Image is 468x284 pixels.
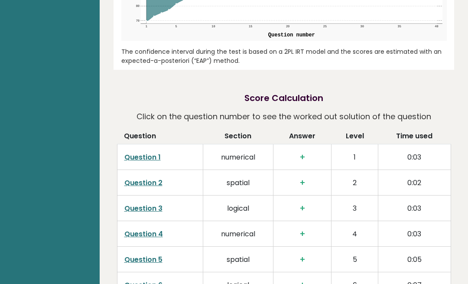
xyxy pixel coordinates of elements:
h3: + [280,229,325,239]
text: 20 [286,25,289,28]
text: 25 [323,25,326,28]
div: The confidence interval during the test is based on a 2PL IRT model and the scores are estimated ... [121,47,447,65]
td: 0:05 [378,246,451,272]
td: 0:02 [378,170,451,195]
text: 80 [136,5,139,8]
a: Question 4 [124,229,163,239]
h3: + [280,203,325,213]
th: Question [117,131,203,144]
td: 0:03 [378,144,451,170]
text: 70 [136,19,139,23]
a: Question 5 [124,255,162,264]
td: numerical [203,144,273,170]
text: Question number [268,32,315,38]
h3: + [280,152,325,162]
td: numerical [203,221,273,246]
text: 10 [211,25,215,28]
text: 30 [360,25,364,28]
td: 0:03 [378,221,451,246]
th: Level [331,131,378,144]
td: 0:03 [378,195,451,221]
a: Question 2 [124,178,162,188]
h2: Score Calculation [244,91,323,104]
td: spatial [203,246,273,272]
p: Click on the question number to see the worked out solution of the question [136,109,431,124]
a: Question 1 [124,152,161,162]
text: 5 [175,25,177,28]
text: 15 [249,25,252,28]
text: 1 [145,25,147,28]
td: spatial [203,170,273,195]
th: Answer [273,131,331,144]
td: 1 [331,144,378,170]
td: 4 [331,221,378,246]
a: Question 3 [124,203,162,213]
td: logical [203,195,273,221]
h3: + [280,255,325,264]
th: Time used [378,131,451,144]
text: 40 [435,25,438,28]
h3: + [280,178,325,188]
text: 35 [397,25,401,28]
td: 5 [331,246,378,272]
td: 2 [331,170,378,195]
td: 3 [331,195,378,221]
th: Section [203,131,273,144]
